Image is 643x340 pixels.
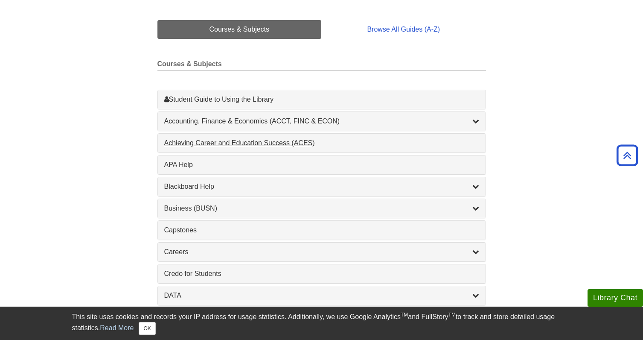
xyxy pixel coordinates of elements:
h2: Courses & Subjects [157,60,486,70]
a: Achieving Career and Education Success (ACES) [164,138,479,148]
a: Browse All Guides (A-Z) [321,20,486,39]
button: Library Chat [588,289,643,307]
div: This site uses cookies and records your IP address for usage statistics. Additionally, we use Goo... [72,312,571,335]
a: Capstones [164,225,479,235]
a: APA Help [164,160,479,170]
a: Accounting, Finance & Economics (ACCT, FINC & ECON) [164,116,479,126]
button: Close [139,322,155,335]
sup: TM [448,312,456,318]
a: Careers [164,247,479,257]
a: Back to Top [614,149,641,161]
a: Student Guide to Using the Library [164,94,479,105]
a: DATA [164,290,479,301]
a: Credo for Students [164,269,479,279]
a: Courses & Subjects [157,20,322,39]
a: Blackboard Help [164,182,479,192]
a: Read More [100,324,134,331]
sup: TM [401,312,408,318]
a: Business (BUSN) [164,203,479,214]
